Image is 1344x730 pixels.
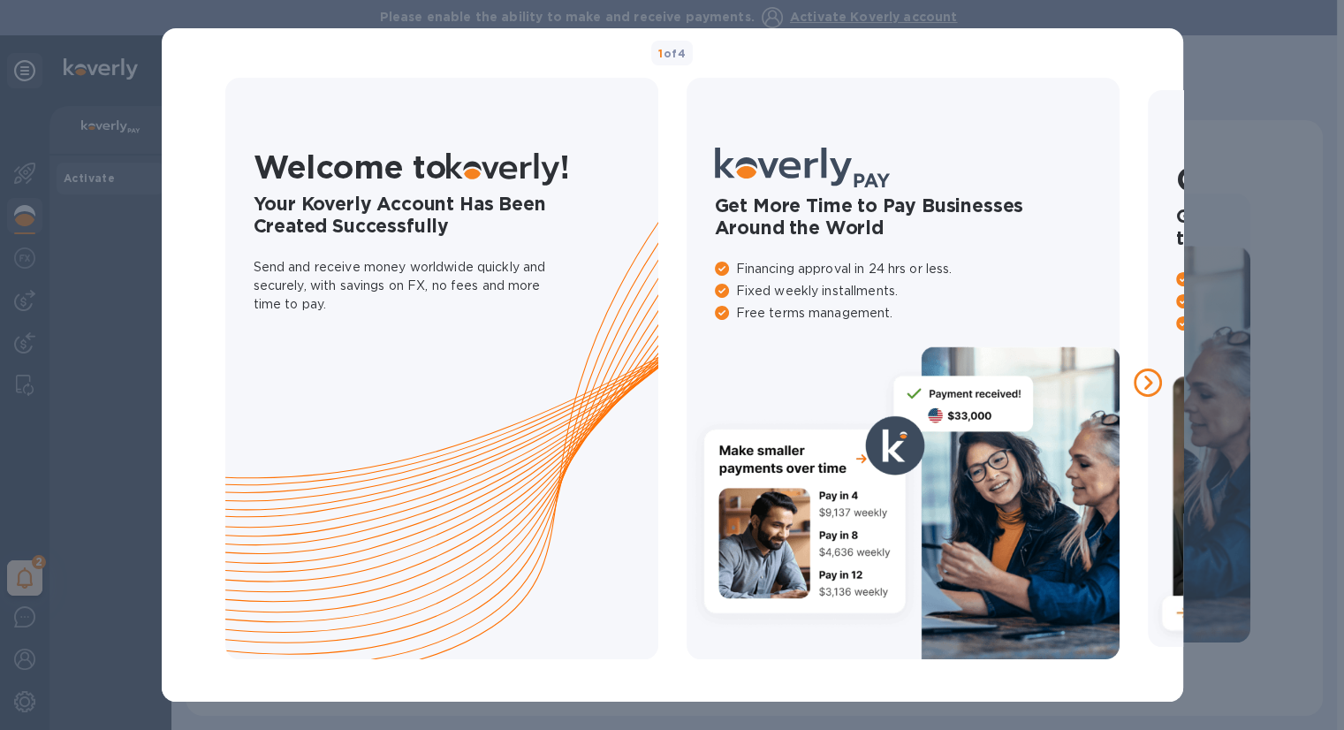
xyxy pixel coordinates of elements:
[658,47,686,60] b: of 4
[715,304,1042,323] p: Free terms management.
[254,148,581,186] h1: Welcome to !
[254,193,581,237] h2: Your Koverly Account Has Been Created Successfully
[658,47,663,60] span: 1
[715,194,1042,239] h2: Get More Time to Pay Businesses Around the World
[715,282,1042,300] p: Fixed weekly installments.
[715,260,1042,278] p: Financing approval in 24 hrs or less.
[254,258,581,314] p: Send and receive money worldwide quickly and securely, with savings on FX, no fees and more time ...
